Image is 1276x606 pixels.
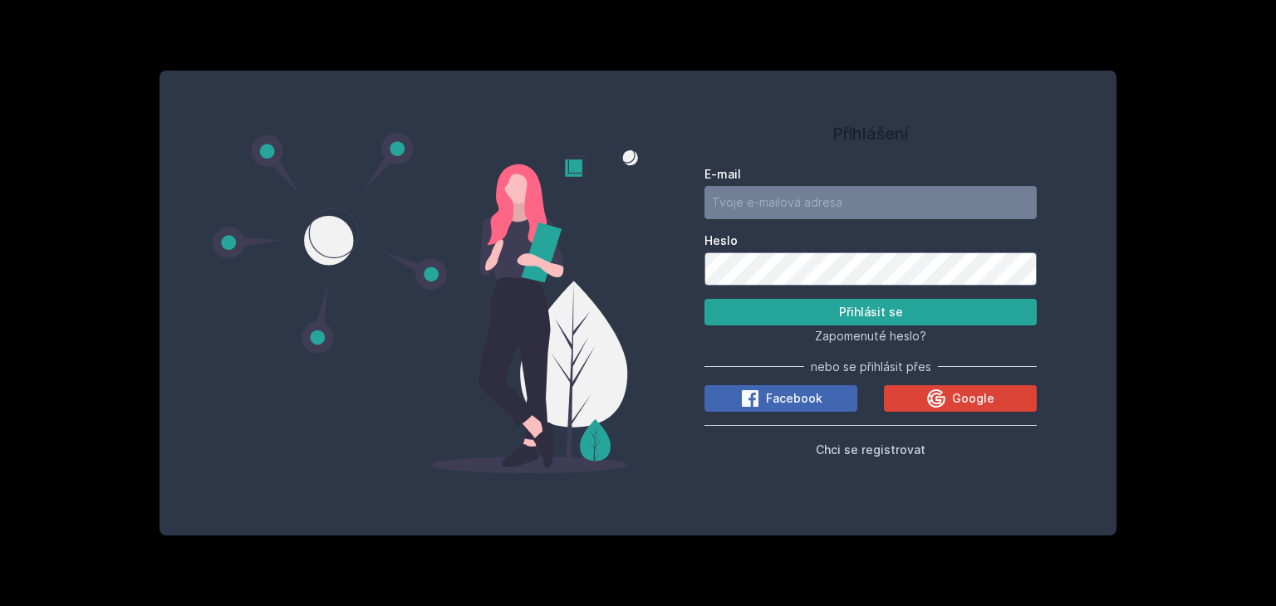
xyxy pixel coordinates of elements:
[704,121,1037,146] h1: Přihlášení
[704,299,1037,325] button: Přihlásit se
[884,385,1037,412] button: Google
[952,390,994,407] span: Google
[815,329,926,343] span: Zapomenuté heslo?
[704,232,1037,249] label: Heslo
[816,442,925,457] span: Chci se registrovat
[704,385,857,412] button: Facebook
[704,186,1037,219] input: Tvoje e-mailová adresa
[811,359,931,375] span: nebo se přihlásit přes
[704,166,1037,183] label: E-mail
[816,439,925,459] button: Chci se registrovat
[766,390,822,407] span: Facebook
